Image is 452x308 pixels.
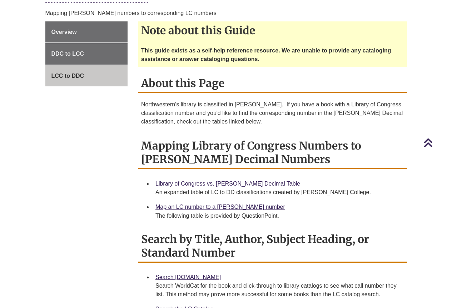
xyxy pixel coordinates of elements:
div: Guide Page Menu [45,21,128,87]
h2: Mapping Library of Congress Numbers to [PERSON_NAME] Decimal Numbers [138,137,407,169]
h2: About this Page [138,74,407,93]
span: Mapping [PERSON_NAME] numbers to corresponding LC numbers [45,10,217,16]
a: DDC to LCC [45,43,128,65]
a: Library of Congress vs. [PERSON_NAME] Decimal Table [155,181,300,187]
h2: Search by Title, Author, Subject Heading, or Standard Number [138,230,407,263]
div: Search WorldCat for the book and click-through to library catalogs to see what call number they l... [155,282,401,299]
a: Search [DOMAIN_NAME] [155,274,221,280]
div: An expanded table of LC to DD classifications created by [PERSON_NAME] College. [155,188,401,197]
span: DDC to LCC [51,51,84,57]
a: Overview [45,21,128,43]
a: Back to Top [423,138,450,147]
a: LCC to DDC [45,65,128,87]
h2: Note about this Guide [138,21,407,39]
p: Northwestern's library is classified in [PERSON_NAME]. If you have a book with a Library of Congr... [141,100,404,126]
strong: This guide exists as a self-help reference resource. We are unable to provide any cataloging assi... [141,47,391,62]
span: Overview [51,29,77,35]
a: Map an LC number to a [PERSON_NAME] number [155,204,285,210]
span: LCC to DDC [51,73,84,79]
div: The following table is provided by QuestionPoint. [155,212,401,220]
